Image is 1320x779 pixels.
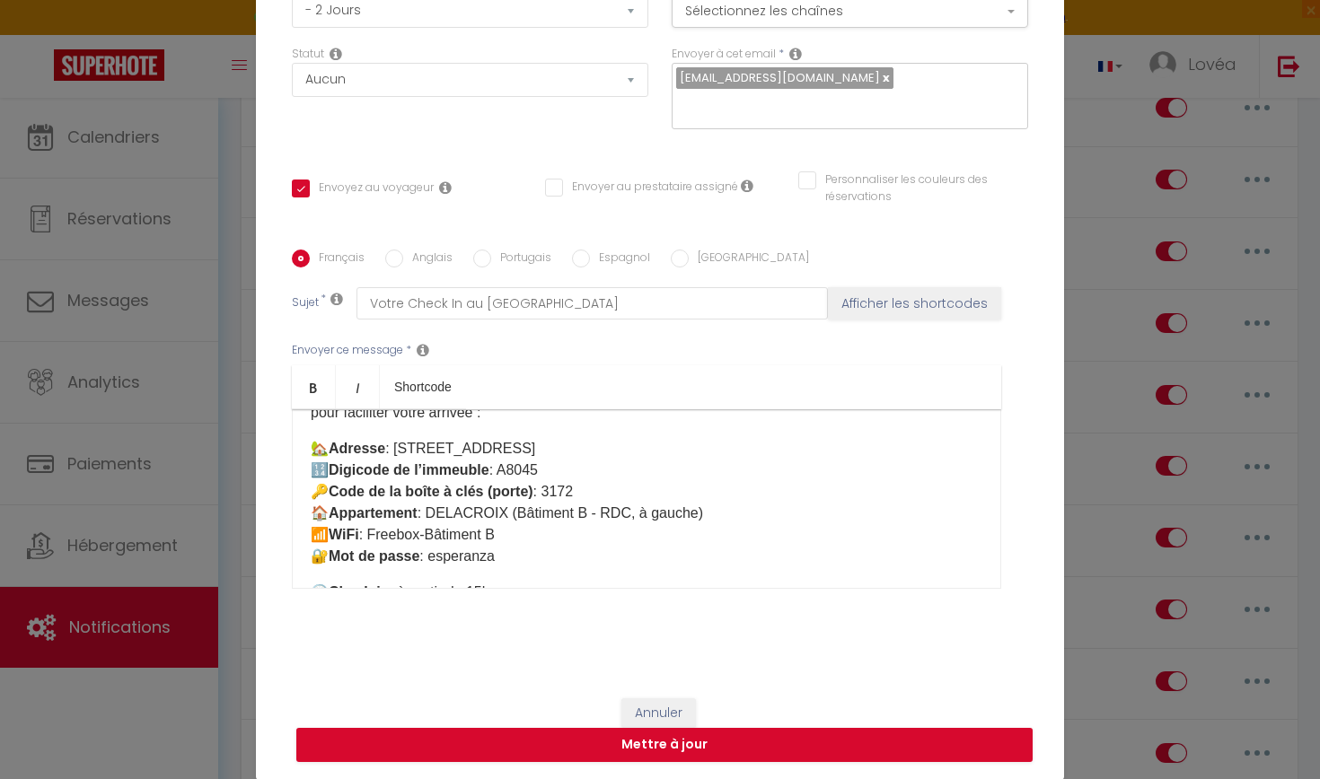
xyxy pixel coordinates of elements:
label: Sujet [292,294,319,313]
strong: Mot de passe [329,548,419,564]
label: Statut [292,46,324,63]
label: Français [310,249,365,269]
i: Subject [330,292,343,306]
button: Afficher les shortcodes [828,287,1001,319]
a: Shortcode [380,365,466,408]
button: Ouvrir le widget de chat LiveChat [14,7,68,61]
strong: Appartement [329,505,418,521]
strong: Code de la boîte à clés (porte) [329,484,533,499]
i: Message [417,343,429,357]
strong: Digicode de l’immeuble [329,462,489,477]
p: 🏡 : [STREET_ADDRESS] 🔢 : A8045 🔑 : 3172 🏠 : DELACROIX (Bâtiment B - RDC, à gauche) 📶 : Freebox-Bâ... [311,438,982,567]
i: Booking status [330,47,342,61]
button: Mettre à jour [296,728,1033,762]
iframe: Chat [1244,698,1307,766]
label: Anglais [403,249,453,269]
label: Espagnol [590,249,650,269]
strong: WiFi [329,527,359,542]
label: [GEOGRAPHIC_DATA] [689,249,809,269]
i: Envoyer au voyageur [439,180,452,195]
strong: Check-in [329,584,390,600]
a: Italic [336,365,380,408]
button: Annuler [621,698,696,729]
i: Envoyer au prestataire si il est assigné [741,179,753,193]
label: Envoyer à cet email [672,46,776,63]
p: 🕒 : à partir de 15h 🕚 : jusqu’à 11h [311,582,982,625]
span: [EMAIL_ADDRESS][DOMAIN_NAME] [680,69,880,86]
strong: Adresse [329,441,385,456]
label: Envoyer ce message [292,342,403,359]
label: Portugais [491,249,551,269]
i: Recipient [789,47,802,61]
a: Bold [292,365,336,408]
